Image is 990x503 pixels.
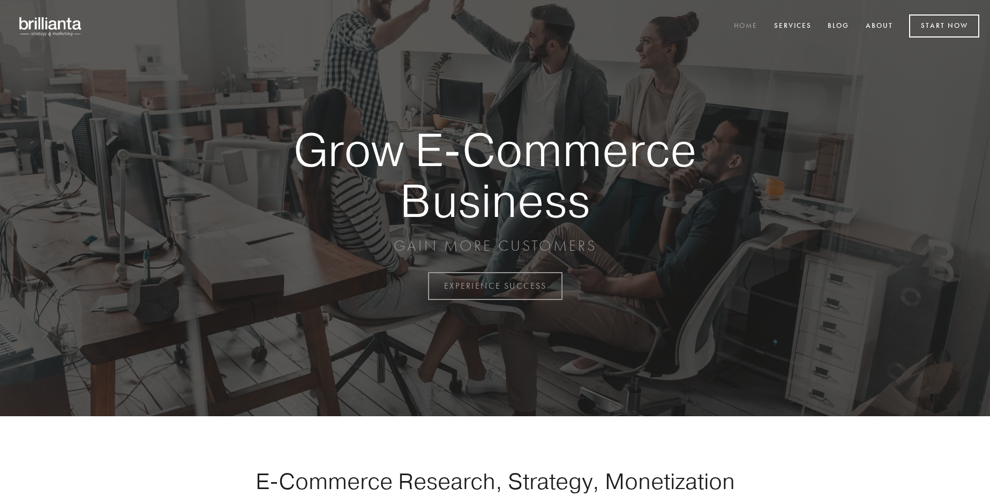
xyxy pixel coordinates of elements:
a: Services [767,18,819,35]
img: brillianta - research, strategy, marketing [11,11,91,42]
a: Blog [821,18,856,35]
h1: E-Commerce Research, Strategy, Monetization [222,468,768,494]
p: GAIN MORE CUSTOMERS [256,236,734,256]
a: Start Now [909,14,979,37]
a: EXPERIENCE SUCCESS [428,272,562,300]
a: Home [727,18,764,35]
strong: Grow E-Commerce Business [256,124,734,226]
a: About [859,18,900,35]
